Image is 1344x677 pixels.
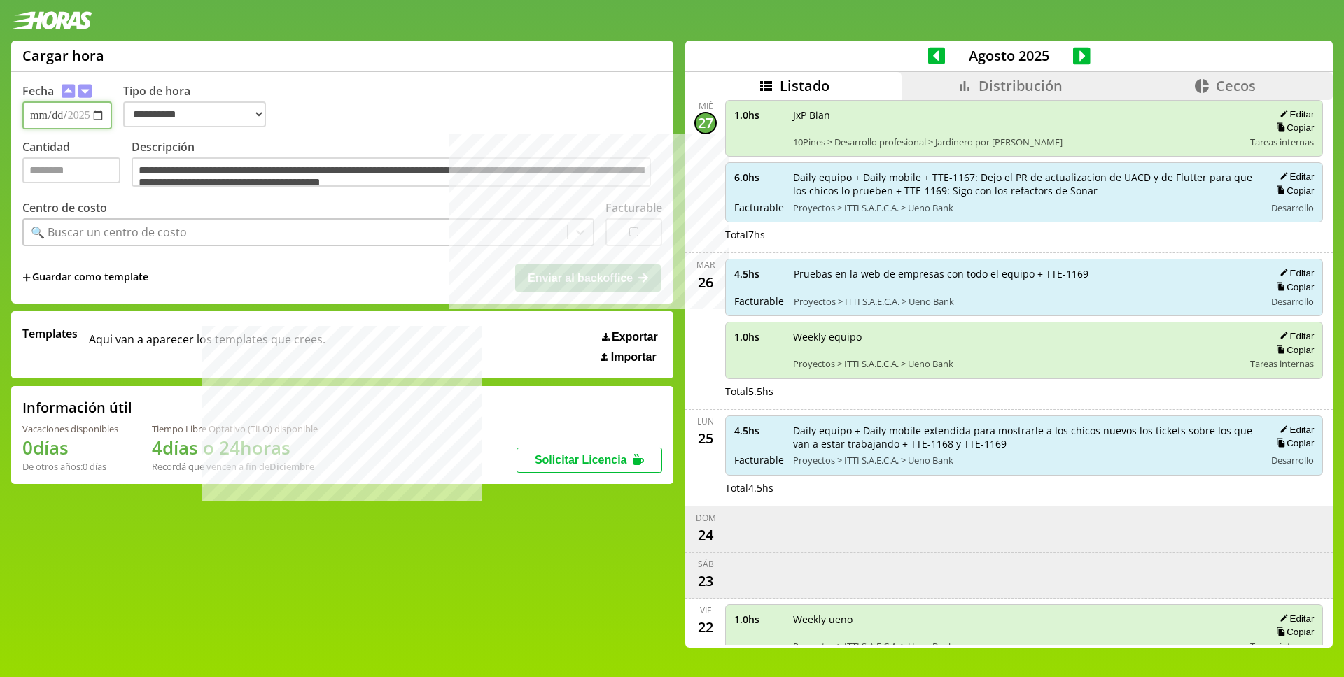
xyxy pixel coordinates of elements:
[734,424,783,437] span: 4.5 hs
[1250,640,1314,653] span: Tareas internas
[22,139,132,190] label: Cantidad
[22,460,118,473] div: De otros años: 0 días
[22,46,104,65] h1: Cargar hora
[152,435,318,460] h1: 4 días o 24 horas
[31,225,187,240] div: 🔍 Buscar un centro de costo
[734,108,783,122] span: 1.0 hs
[1275,171,1314,183] button: Editar
[725,481,1323,494] div: Total 4.5 hs
[1272,185,1314,197] button: Copiar
[694,524,717,546] div: 24
[697,415,714,427] div: lun
[11,11,92,29] img: logotipo
[793,424,1255,450] span: Daily equipo + Daily mobile extendida para mostrarle a los chicos nuevos los tickets sobre los qu...
[698,558,714,570] div: sáb
[793,357,1240,370] span: Proyectos > ITTI S.A.E.C.A. > Ueno Bank
[132,157,651,187] textarea: Descripción
[696,259,715,271] div: mar
[605,200,662,215] label: Facturable
[694,570,717,592] div: 23
[734,330,783,343] span: 1.0 hs
[1272,344,1314,356] button: Copiar
[1216,76,1256,95] span: Cecos
[793,201,1255,214] span: Proyectos > ITTI S.A.E.C.A. > Ueno Bank
[1272,281,1314,293] button: Copiar
[22,270,148,285] span: +Guardar como template
[734,201,783,214] span: Facturable
[694,112,717,134] div: 27
[1272,122,1314,134] button: Copiar
[22,326,78,341] span: Templates
[979,76,1063,95] span: Distribución
[793,136,1240,148] span: 10Pines > Desarrollo profesional > Jardinero por [PERSON_NAME]
[132,139,662,190] label: Descripción
[1250,136,1314,148] span: Tareas internas
[734,294,784,308] span: Facturable
[535,454,627,466] span: Solicitar Licencia
[123,101,266,127] select: Tipo de hora
[793,613,1240,626] span: Weekly ueno
[22,398,132,417] h2: Información útil
[793,108,1240,122] span: JxP Bian
[1250,357,1314,370] span: Tareas internas
[22,422,118,435] div: Vacaciones disponibles
[793,330,1240,343] span: Weekly equipo
[1275,330,1314,342] button: Editar
[725,385,1323,398] div: Total 5.5 hs
[734,613,783,626] span: 1.0 hs
[725,228,1323,241] div: Total 7 hs
[1272,437,1314,449] button: Copiar
[780,76,829,95] span: Listado
[123,83,277,129] label: Tipo de hora
[1272,626,1314,638] button: Copiar
[700,604,712,616] div: vie
[22,200,107,215] label: Centro de costo
[734,267,784,280] span: 4.5 hs
[945,46,1073,65] span: Agosto 2025
[22,157,120,183] input: Cantidad
[694,616,717,639] div: 22
[794,295,1255,308] span: Proyectos > ITTI S.A.E.C.A. > Ueno Bank
[22,435,118,460] h1: 0 días
[694,271,717,293] div: 26
[793,171,1255,197] span: Daily equipo + Daily mobile + TTE-1167: Dejo el PR de actualizacion de UACD y de Flutter para que...
[152,460,318,473] div: Recordá que vencen a fin de
[22,83,54,99] label: Fecha
[1275,267,1314,279] button: Editar
[793,454,1255,466] span: Proyectos > ITTI S.A.E.C.A. > Ueno Bank
[152,422,318,435] div: Tiempo Libre Optativo (TiLO) disponible
[89,326,325,364] span: Aqui van a aparecer los templates que crees.
[699,100,713,112] div: mié
[1271,201,1314,214] span: Desarrollo
[598,330,662,344] button: Exportar
[694,427,717,450] div: 25
[1271,454,1314,466] span: Desarrollo
[517,448,662,473] button: Solicitar Licencia
[794,267,1255,280] span: Pruebas en la web de empresas con todo el equipo + TTE-1169
[22,270,31,285] span: +
[734,453,783,466] span: Facturable
[696,512,716,524] div: dom
[734,171,783,184] span: 6.0 hs
[1271,295,1314,308] span: Desarrollo
[611,351,657,364] span: Importar
[612,331,658,343] span: Exportar
[793,640,1240,653] span: Proyectos > ITTI S.A.E.C.A. > Ueno Bank
[1275,613,1314,625] button: Editar
[685,100,1333,646] div: scrollable content
[1275,108,1314,120] button: Editar
[269,460,314,473] b: Diciembre
[1275,424,1314,436] button: Editar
